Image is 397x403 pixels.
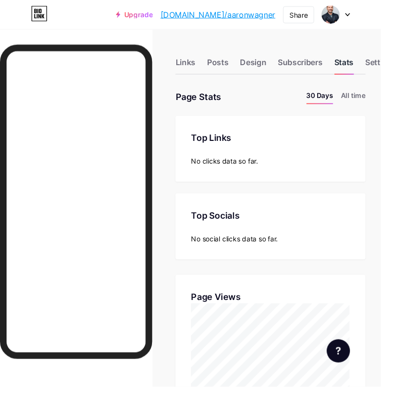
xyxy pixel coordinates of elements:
div: Posts [216,59,238,77]
li: 30 Days [319,94,347,109]
div: Page Stats [183,94,230,109]
div: Top Links [199,137,365,150]
img: aaronwagner [335,6,354,25]
a: Upgrade [121,11,159,19]
div: Share [302,10,321,21]
div: No clicks data so far. [199,163,365,173]
div: Page Views [199,303,365,316]
div: Links [183,59,204,77]
a: [DOMAIN_NAME]/aaronwagner [167,9,287,21]
div: Design [250,59,277,77]
div: Top Socials [199,218,365,231]
div: Stats [348,59,368,77]
li: All time [355,94,381,109]
div: Subscribers [289,59,336,77]
div: No social clicks data so far. [199,243,365,254]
